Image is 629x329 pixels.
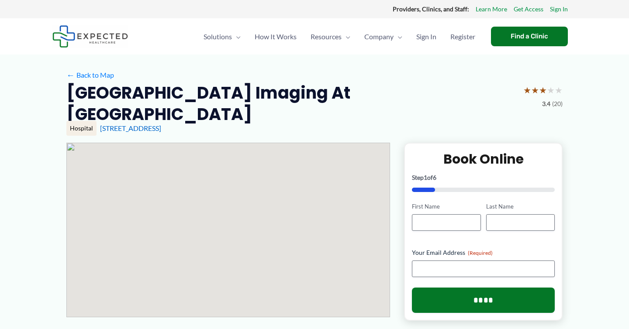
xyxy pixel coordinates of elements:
[433,174,436,181] span: 6
[539,82,547,98] span: ★
[555,82,563,98] span: ★
[514,3,543,15] a: Get Access
[476,3,507,15] a: Learn More
[100,124,161,132] a: [STREET_ADDRESS]
[552,98,563,110] span: (20)
[311,21,342,52] span: Resources
[357,21,409,52] a: CompanyMenu Toggle
[424,174,427,181] span: 1
[248,21,304,52] a: How It Works
[197,21,248,52] a: SolutionsMenu Toggle
[523,82,531,98] span: ★
[550,3,568,15] a: Sign In
[255,21,297,52] span: How It Works
[412,248,555,257] label: Your Email Address
[364,21,394,52] span: Company
[204,21,232,52] span: Solutions
[66,69,114,82] a: ←Back to Map
[342,21,350,52] span: Menu Toggle
[409,21,443,52] a: Sign In
[486,202,555,211] label: Last Name
[197,21,482,52] nav: Primary Site Navigation
[412,202,480,211] label: First Name
[66,121,97,136] div: Hospital
[52,25,128,48] img: Expected Healthcare Logo - side, dark font, small
[443,21,482,52] a: Register
[412,151,555,168] h2: Book Online
[542,98,550,110] span: 3.4
[412,175,555,181] p: Step of
[66,71,75,79] span: ←
[491,27,568,46] a: Find a Clinic
[66,82,516,125] h2: [GEOGRAPHIC_DATA] Imaging at [GEOGRAPHIC_DATA]
[394,21,402,52] span: Menu Toggle
[232,21,241,52] span: Menu Toggle
[304,21,357,52] a: ResourcesMenu Toggle
[416,21,436,52] span: Sign In
[450,21,475,52] span: Register
[531,82,539,98] span: ★
[468,250,493,256] span: (Required)
[547,82,555,98] span: ★
[393,5,469,13] strong: Providers, Clinics, and Staff:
